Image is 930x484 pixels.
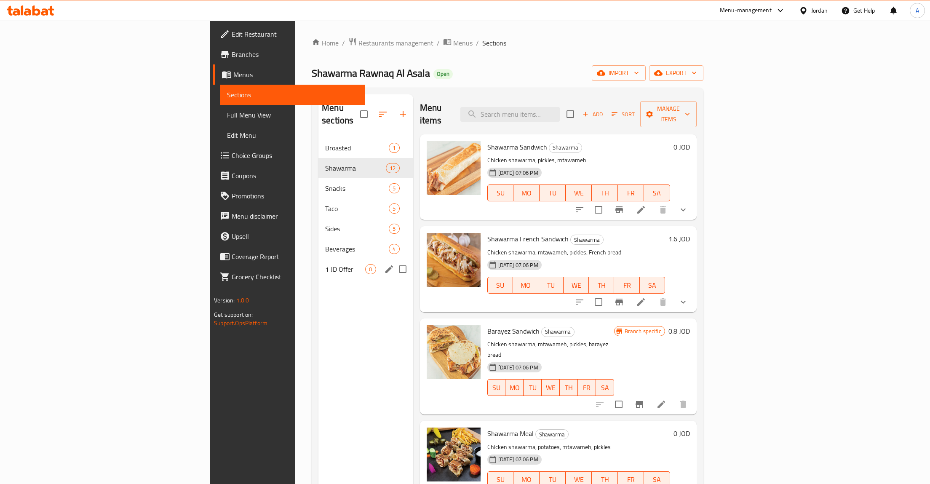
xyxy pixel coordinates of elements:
[325,143,389,153] div: Broasted
[527,382,538,394] span: TU
[325,163,386,173] span: Shawarma
[476,38,479,48] li: /
[358,38,433,48] span: Restaurants management
[609,108,637,121] button: Sort
[612,110,635,119] span: Sort
[545,382,556,394] span: WE
[312,37,703,48] nav: breadcrumb
[214,295,235,306] span: Version:
[524,379,542,396] button: TU
[566,185,592,201] button: WE
[609,292,629,312] button: Branch-specific-item
[595,187,615,199] span: TH
[516,279,535,291] span: MO
[420,102,450,127] h2: Menu items
[427,325,481,379] img: Barayez Sandwich
[487,141,547,153] span: Shawarma Sandwich
[570,235,604,245] div: Shawarma
[549,143,582,152] span: Shawarma
[647,104,690,125] span: Manage items
[318,134,413,283] nav: Menu sections
[540,185,566,201] button: TU
[640,101,697,127] button: Manage items
[232,251,358,262] span: Coverage Report
[318,198,413,219] div: Taco5
[318,178,413,198] div: Snacks5
[606,108,640,121] span: Sort items
[536,430,568,439] span: Shawarma
[325,203,389,214] span: Taco
[348,37,433,48] a: Restaurants management
[213,246,365,267] a: Coverage Report
[318,239,413,259] div: Beverages4
[581,110,604,119] span: Add
[453,38,473,48] span: Menus
[213,226,365,246] a: Upsell
[220,105,365,125] a: Full Menu View
[213,24,365,44] a: Edit Restaurant
[433,70,453,78] span: Open
[213,145,365,166] a: Choice Groups
[567,279,585,291] span: WE
[656,68,697,78] span: export
[560,379,578,396] button: TH
[668,233,690,245] h6: 1.6 JOD
[355,105,373,123] span: Select all sections
[542,279,560,291] span: TU
[213,166,365,186] a: Coupons
[232,191,358,201] span: Promotions
[232,171,358,181] span: Coupons
[389,203,399,214] div: items
[644,185,670,201] button: SA
[668,325,690,337] h6: 0.8 JOD
[389,205,399,213] span: 5
[513,277,538,294] button: MO
[386,163,399,173] div: items
[495,364,542,372] span: [DATE] 07:06 PM
[571,235,603,245] span: Shawarma
[214,309,253,320] span: Get support on:
[487,442,670,452] p: Chicken shawarma, potatoes, mtawameh, pickles
[673,141,690,153] h6: 0 JOD
[653,200,673,220] button: delete
[491,187,510,199] span: SU
[325,183,389,193] span: Snacks
[427,428,481,481] img: Shawarma Meal
[578,379,596,396] button: FR
[389,185,399,193] span: 5
[618,185,644,201] button: FR
[386,164,399,172] span: 12
[373,104,393,124] span: Sort sections
[656,399,666,409] a: Edit menu item
[636,297,646,307] a: Edit menu item
[389,225,399,233] span: 5
[232,150,358,160] span: Choice Groups
[590,293,607,311] span: Select to update
[213,64,365,85] a: Menus
[318,219,413,239] div: Sides5
[393,104,413,124] button: Add section
[460,107,560,122] input: search
[427,233,481,287] img: Shawarma French Sandwich
[541,327,575,337] div: Shawarma
[579,108,606,121] button: Add
[487,379,506,396] button: SU
[482,38,506,48] span: Sections
[673,394,693,414] button: delete
[621,327,665,335] span: Branch specific
[610,396,628,413] span: Select to update
[318,138,413,158] div: Broasted1
[487,155,670,166] p: Chicken shawarma, pickles, mtawameh
[505,379,524,396] button: MO
[443,37,473,48] a: Menus
[673,292,693,312] button: show more
[495,455,542,463] span: [DATE] 07:06 PM
[325,264,365,274] span: 1 JD Offer
[213,186,365,206] a: Promotions
[538,277,564,294] button: TU
[569,292,590,312] button: sort-choices
[487,247,665,258] p: Chicken shawarma, mtawameh, pickles, French bread
[487,325,540,337] span: Barayez Sandwich
[636,205,646,215] a: Edit menu item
